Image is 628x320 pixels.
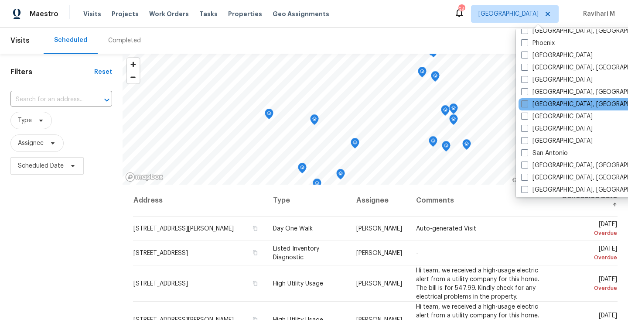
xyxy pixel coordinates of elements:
[10,68,94,76] h1: Filters
[310,114,319,128] div: Map marker
[313,179,321,192] div: Map marker
[298,163,307,176] div: Map marker
[251,249,259,257] button: Copy Address
[561,221,617,237] span: [DATE]
[133,280,188,286] span: [STREET_ADDRESS]
[199,11,218,17] span: Tasks
[127,58,140,71] button: Zoom in
[133,250,188,256] span: [STREET_ADDRESS]
[94,68,112,76] div: Reset
[418,67,427,80] div: Map marker
[521,137,593,145] label: [GEOGRAPHIC_DATA]
[512,177,536,183] a: Mapbox
[351,138,359,151] div: Map marker
[133,185,266,217] th: Address
[18,139,44,148] span: Assignee
[125,172,164,182] a: Mapbox homepage
[416,250,418,256] span: -
[273,226,313,232] span: Day One Walk
[416,226,476,232] span: Auto-generated Visit
[123,54,613,185] canvas: Map
[108,36,141,45] div: Completed
[251,224,259,232] button: Copy Address
[265,109,273,122] div: Map marker
[561,253,617,262] div: Overdue
[449,114,458,128] div: Map marker
[133,226,234,232] span: [STREET_ADDRESS][PERSON_NAME]
[416,267,539,299] span: Hi team, we received a high-usage electric alert from a utility company for this home. The bill i...
[30,10,58,18] span: Maestro
[441,105,450,119] div: Map marker
[521,149,568,158] label: San Antonio
[356,280,402,286] span: [PERSON_NAME]
[356,226,402,232] span: [PERSON_NAME]
[561,276,617,292] span: [DATE]
[336,169,345,182] div: Map marker
[521,39,555,48] label: Phoenix
[149,10,189,18] span: Work Orders
[83,10,101,18] span: Visits
[442,141,451,155] div: Map marker
[356,250,402,256] span: [PERSON_NAME]
[18,162,64,170] span: Scheduled Date
[251,279,259,287] button: Copy Address
[458,5,464,14] div: 54
[10,31,30,50] span: Visits
[521,124,593,133] label: [GEOGRAPHIC_DATA]
[127,71,140,83] button: Zoom out
[273,10,329,18] span: Geo Assignments
[409,185,554,217] th: Comments
[462,139,471,153] div: Map marker
[561,229,617,237] div: Overdue
[273,280,323,286] span: High Utility Usage
[112,10,139,18] span: Projects
[266,185,349,217] th: Type
[18,116,32,125] span: Type
[431,71,440,85] div: Map marker
[478,10,539,18] span: [GEOGRAPHIC_DATA]
[521,51,593,60] label: [GEOGRAPHIC_DATA]
[521,112,593,121] label: [GEOGRAPHIC_DATA]
[521,76,593,84] label: [GEOGRAPHIC_DATA]
[580,10,615,18] span: Ravihari M
[429,136,437,150] div: Map marker
[54,36,87,45] div: Scheduled
[10,93,88,107] input: Search for an address...
[273,246,319,261] span: Listed Inventory Diagnostic
[449,103,458,117] div: Map marker
[554,185,618,217] th: Scheduled Date ↑
[349,185,409,217] th: Assignee
[228,10,262,18] span: Properties
[561,246,617,262] span: [DATE]
[561,283,617,292] div: Overdue
[101,94,113,106] button: Open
